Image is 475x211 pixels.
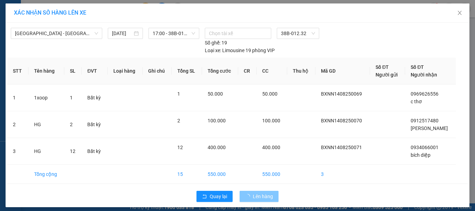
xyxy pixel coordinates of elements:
span: [PERSON_NAME] [411,125,448,131]
span: 1 [177,91,180,97]
td: 15 [172,165,202,184]
th: Ghi chú [143,58,172,84]
span: Loại xe: [205,47,221,54]
td: 3 [315,165,370,184]
th: Loại hàng [108,58,143,84]
span: 1 [70,95,73,100]
td: 1xoop [29,84,64,111]
span: 100.000 [208,118,226,123]
td: 3 [7,138,29,165]
th: Thu hộ [287,58,315,84]
th: Tổng SL [172,58,202,84]
td: Tổng cộng [29,165,64,184]
span: Số ghế: [205,39,220,47]
td: HG [29,111,64,138]
span: rollback [202,194,207,200]
th: CC [257,58,287,84]
span: BXNN1408250071 [321,145,362,150]
th: Tên hàng [29,58,64,84]
span: 0969626556 [411,91,438,97]
span: Lên hàng [253,193,273,200]
span: 0934066001 [411,145,438,150]
td: Bất kỳ [82,138,108,165]
div: 19 [205,39,227,47]
td: 550.000 [202,165,238,184]
th: STT [7,58,29,84]
span: BXNN1408250070 [321,118,362,123]
button: Close [450,3,469,23]
td: 1 [7,84,29,111]
td: 550.000 [257,165,287,184]
td: Bất kỳ [82,84,108,111]
span: Số ĐT [411,64,424,70]
span: 400.000 [262,145,280,150]
span: 17:00 - 38B-012.32 [153,28,195,39]
span: Số ĐT [376,64,389,70]
span: 50.000 [262,91,277,97]
span: 400.000 [208,145,226,150]
span: bích diệp [411,152,430,158]
th: CR [238,58,257,84]
span: close [457,10,462,16]
span: 38B-012.32 [281,28,315,39]
span: 2 [177,118,180,123]
span: 50.000 [208,91,223,97]
span: 0912517480 [411,118,438,123]
button: Lên hàng [240,191,279,202]
th: Mã GD [315,58,370,84]
td: 2 [7,111,29,138]
span: loading [245,194,253,199]
span: 2 [70,122,73,127]
div: Limousine 19 phòng VIP [205,47,275,54]
button: rollbackQuay lại [196,191,233,202]
span: Người gửi [376,72,398,78]
span: c thơ [411,99,422,104]
span: XÁC NHẬN SỐ HÀNG LÊN XE [14,9,86,16]
th: Tổng cước [202,58,238,84]
span: Quay lại [210,193,227,200]
th: SL [64,58,82,84]
input: 14/08/2025 [112,30,132,37]
span: Người nhận [411,72,437,78]
span: 12 [70,148,75,154]
span: 12 [177,145,183,150]
td: HG [29,138,64,165]
span: BXNN1408250069 [321,91,362,97]
td: Bất kỳ [82,111,108,138]
span: 100.000 [262,118,280,123]
th: ĐVT [82,58,108,84]
span: Hà Nội - Hà Tĩnh [15,28,98,39]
